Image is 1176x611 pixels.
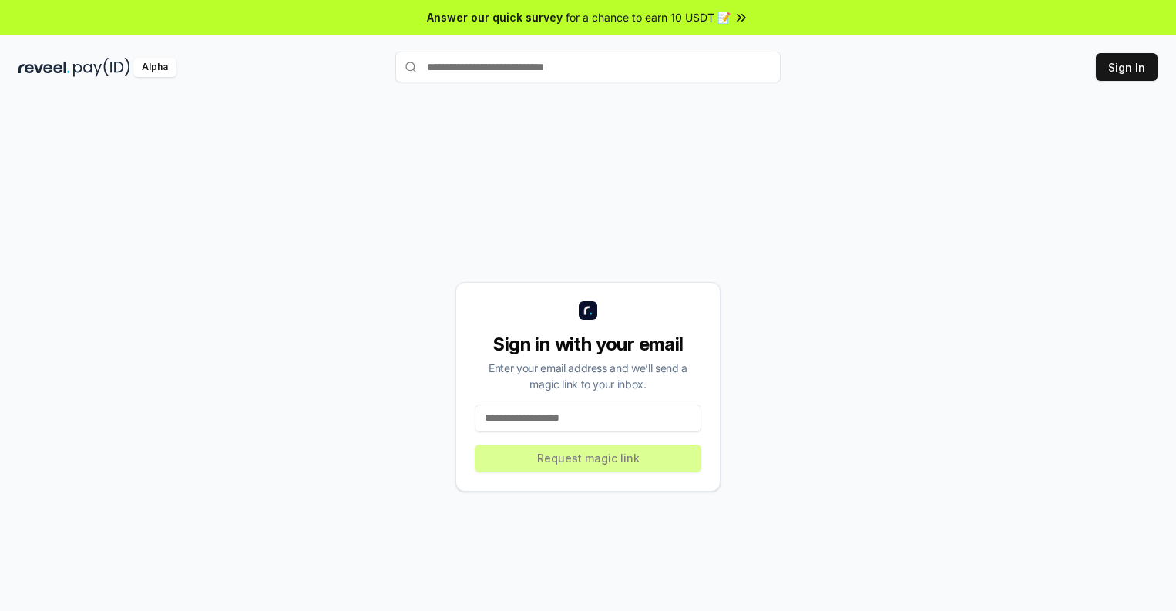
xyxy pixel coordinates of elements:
[475,332,701,357] div: Sign in with your email
[1096,53,1158,81] button: Sign In
[133,58,176,77] div: Alpha
[579,301,597,320] img: logo_small
[475,360,701,392] div: Enter your email address and we’ll send a magic link to your inbox.
[73,58,130,77] img: pay_id
[566,9,731,25] span: for a chance to earn 10 USDT 📝
[18,58,70,77] img: reveel_dark
[427,9,563,25] span: Answer our quick survey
